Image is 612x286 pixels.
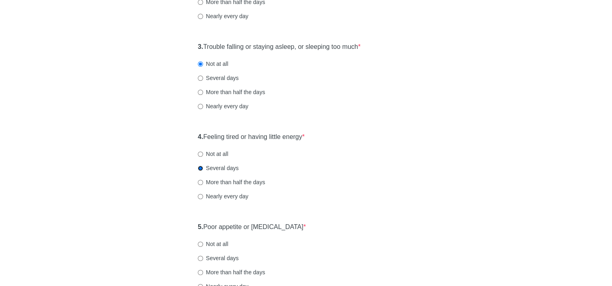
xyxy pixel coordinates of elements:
[198,256,203,261] input: Several days
[198,223,203,230] strong: 5.
[198,268,265,276] label: More than half the days
[198,14,203,19] input: Nearly every day
[198,90,203,95] input: More than half the days
[198,242,203,247] input: Not at all
[198,76,203,81] input: Several days
[198,88,265,96] label: More than half the days
[198,133,203,140] strong: 4.
[198,102,248,110] label: Nearly every day
[198,60,228,68] label: Not at all
[198,74,239,82] label: Several days
[198,164,239,172] label: Several days
[198,194,203,199] input: Nearly every day
[198,254,239,262] label: Several days
[198,104,203,109] input: Nearly every day
[198,12,248,20] label: Nearly every day
[198,42,360,52] label: Trouble falling or staying asleep, or sleeping too much
[198,43,203,50] strong: 3.
[198,180,203,185] input: More than half the days
[198,166,203,171] input: Several days
[198,270,203,275] input: More than half the days
[198,132,305,142] label: Feeling tired or having little energy
[198,240,228,248] label: Not at all
[198,150,228,158] label: Not at all
[198,178,265,186] label: More than half the days
[198,223,306,232] label: Poor appetite or [MEDICAL_DATA]
[198,61,203,67] input: Not at all
[198,151,203,157] input: Not at all
[198,192,248,200] label: Nearly every day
